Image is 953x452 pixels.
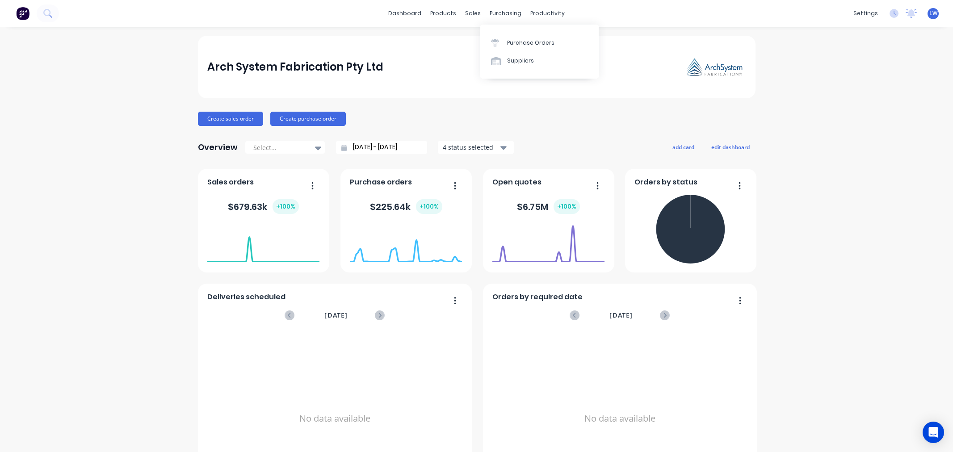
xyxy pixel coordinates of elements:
div: Arch System Fabrication Pty Ltd [207,58,383,76]
div: sales [461,7,485,20]
button: Create purchase order [270,112,346,126]
div: $ 679.63k [228,199,299,214]
button: Create sales order [198,112,263,126]
img: Arch System Fabrication Pty Ltd [683,55,746,79]
span: [DATE] [609,310,633,320]
div: 4 status selected [443,142,499,152]
div: Suppliers [507,57,534,65]
button: 4 status selected [438,141,514,154]
span: Open quotes [492,177,542,188]
span: Orders by status [634,177,697,188]
div: + 100 % [273,199,299,214]
div: $ 225.64k [370,199,442,214]
div: productivity [526,7,569,20]
button: add card [667,141,700,153]
div: products [426,7,461,20]
span: Orders by required date [492,292,583,302]
img: Factory [16,7,29,20]
button: edit dashboard [705,141,756,153]
div: settings [849,7,882,20]
span: Sales orders [207,177,254,188]
span: [DATE] [324,310,348,320]
a: Purchase Orders [480,33,599,51]
div: purchasing [485,7,526,20]
div: + 100 % [416,199,442,214]
div: Overview [198,138,238,156]
a: dashboard [384,7,426,20]
div: Purchase Orders [507,39,554,47]
span: Purchase orders [350,177,412,188]
span: LW [929,9,937,17]
div: Open Intercom Messenger [923,422,944,443]
div: $ 6.75M [517,199,580,214]
a: Suppliers [480,52,599,70]
div: + 100 % [554,199,580,214]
